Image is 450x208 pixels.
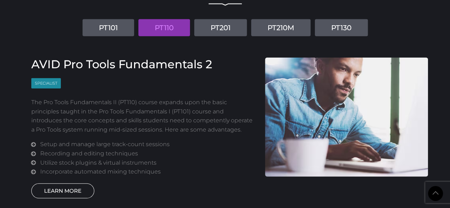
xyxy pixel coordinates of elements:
a: PT210M [251,19,311,36]
li: Utilize stock plugins & virtual instruments [40,158,254,167]
a: Back to Top [428,186,443,201]
img: decorative line [208,3,242,6]
span: Specialist [31,78,61,89]
h3: AVID Pro Tools Fundamentals 2 [31,58,255,71]
a: PT101 [83,19,134,36]
li: Incorporate automated mixing techniques [40,167,254,176]
img: AVID Pro Tools Fundamentals 2 Course cover [265,58,428,177]
p: The Pro Tools Fundamentals II (PT110) course expands upon the basic principles taught in the Pro ... [31,98,255,134]
li: Setup and manage large track-count sessions [40,140,254,149]
a: PT201 [194,19,247,36]
a: PT110 [138,19,190,36]
li: Recording and editing techniques [40,149,254,158]
a: PT130 [315,19,368,36]
a: LEARN MORE [31,183,94,198]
